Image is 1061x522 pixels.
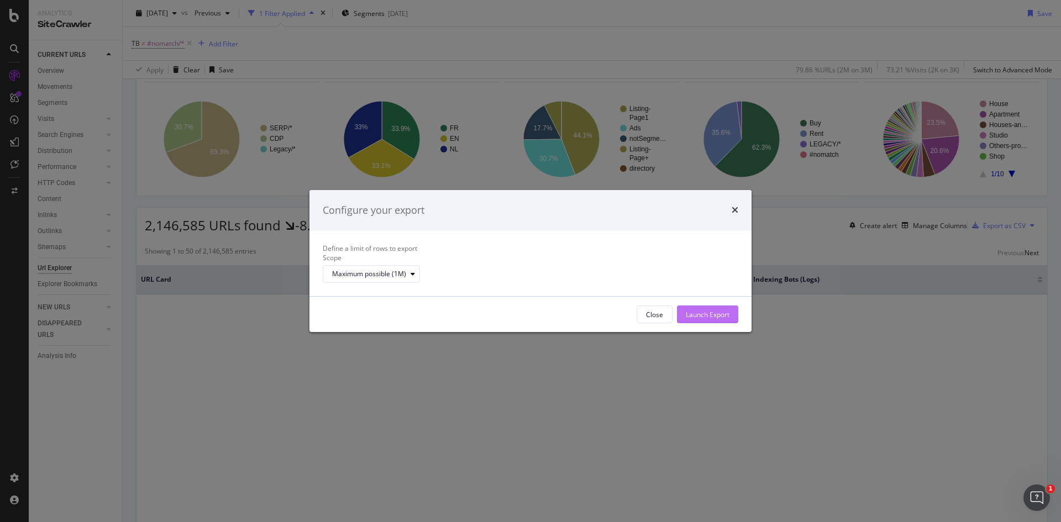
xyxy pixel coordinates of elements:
div: Maximum possible (1M) [332,271,406,277]
button: Launch Export [677,305,738,323]
div: Close [646,310,663,319]
div: times [732,203,738,218]
div: Launch Export [686,310,729,319]
button: Maximum possible (1M) [323,265,420,283]
iframe: Intercom live chat [1023,484,1050,511]
span: 1 [1046,484,1055,493]
button: Close [637,305,673,323]
div: Define a limit of rows to export [323,244,738,253]
div: Configure your export [323,203,424,218]
label: Scope [323,253,342,262]
div: modal [309,190,752,333]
